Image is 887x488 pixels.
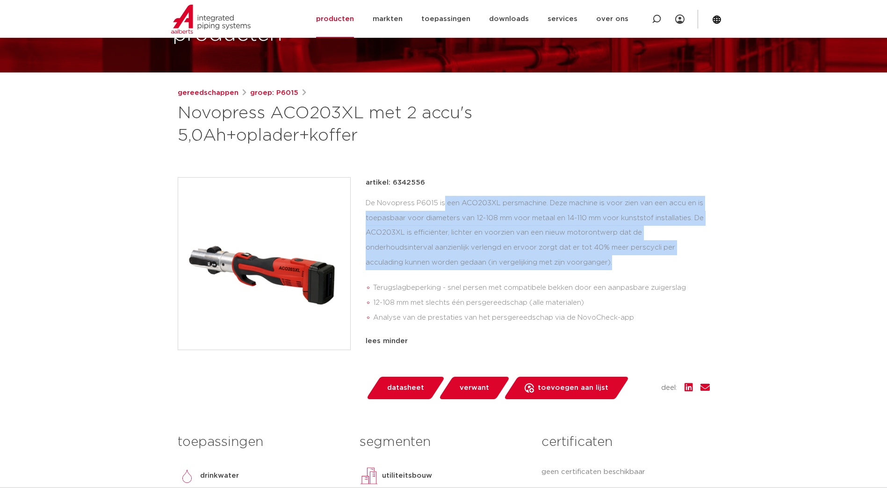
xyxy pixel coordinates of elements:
a: gereedschappen [178,87,238,99]
p: artikel: 6342556 [366,177,425,188]
span: deel: [661,382,677,394]
p: geen certificaten beschikbaar [541,466,709,478]
div: De Novopress P6015 is een ACO203XL persmachine. Deze machine is voor zien van een accu en is toep... [366,196,710,329]
li: 12-108 mm met slechts één persgereedschap (alle materialen) [373,295,710,310]
h3: segmenten [360,433,527,452]
div: lees minder [366,336,710,347]
span: datasheet [387,380,424,395]
span: verwant [460,380,489,395]
li: Analyse van de prestaties van het persgereedschap via de NovoCheck-app [373,310,710,325]
a: groep: P6015 [250,87,298,99]
p: utiliteitsbouw [382,470,432,481]
a: verwant [438,377,510,399]
li: Terugslagbeperking - snel persen met compatibele bekken door een aanpasbare zuigerslag [373,280,710,295]
img: utiliteitsbouw [360,466,378,485]
a: datasheet [366,377,445,399]
h1: Novopress ACO203XL met 2 accu's 5,0Ah+oplader+koffer [178,102,529,147]
p: drinkwater [200,470,239,481]
img: Product Image for Novopress ACO203XL met 2 accu's 5,0Ah+oplader+koffer [178,178,350,350]
img: drinkwater [178,466,196,485]
h3: toepassingen [178,433,346,452]
h3: certificaten [541,433,709,452]
span: toevoegen aan lijst [538,380,608,395]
